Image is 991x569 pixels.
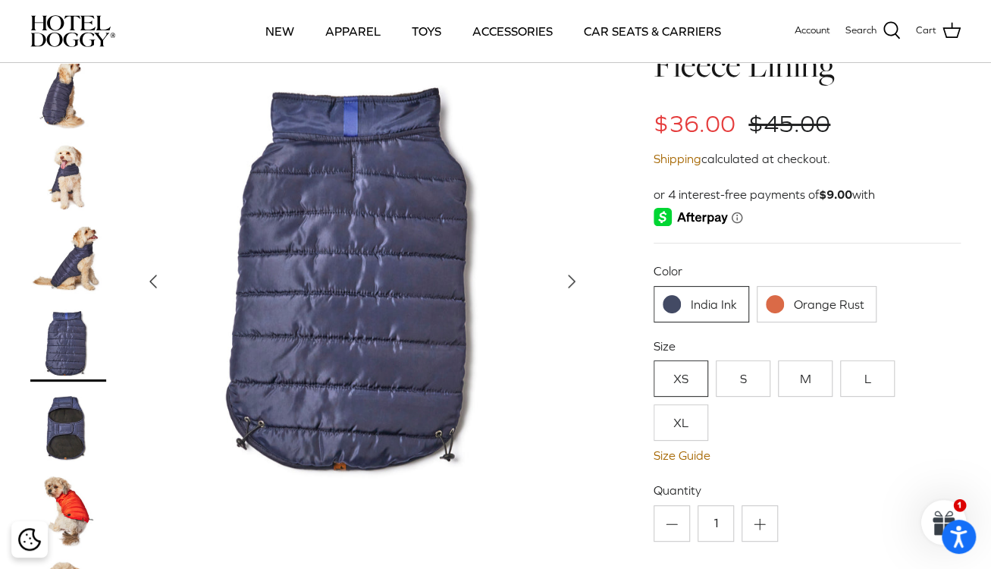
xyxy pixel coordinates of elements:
a: M [778,360,833,397]
a: Orange Rust [757,286,877,322]
button: Previous [136,265,170,298]
a: Size Guide [654,448,961,463]
div: Cookie policy [11,521,48,558]
a: TOYS [398,5,455,57]
a: XS [654,360,708,397]
img: Cookie policy [18,528,41,551]
span: 20% off [527,63,581,85]
div: calculated at checkout. [654,149,961,169]
span: Cart [916,23,936,39]
span: $45.00 [748,110,830,137]
a: CAR SEATS & CARRIERS [570,5,735,57]
a: ACCESSORIES [459,5,566,57]
span: $36.00 [654,110,735,137]
a: APPAREL [312,5,394,57]
a: Search [845,21,901,41]
a: XL [654,404,708,441]
a: L [840,360,895,397]
label: Size [654,338,961,354]
span: Account [795,24,830,36]
label: Quantity [654,482,961,498]
div: Primary navigation [225,5,761,57]
a: NEW [252,5,308,57]
button: Next [555,265,588,298]
label: Color [654,262,961,279]
button: Cookie policy [16,527,42,553]
span: Search [845,23,877,39]
a: S [716,360,770,397]
a: India Ink [654,286,749,322]
a: Cart [916,21,961,41]
img: hoteldoggycom [30,15,115,47]
input: Quantity [698,505,734,542]
a: Shipping [654,152,701,165]
a: Account [795,23,830,39]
